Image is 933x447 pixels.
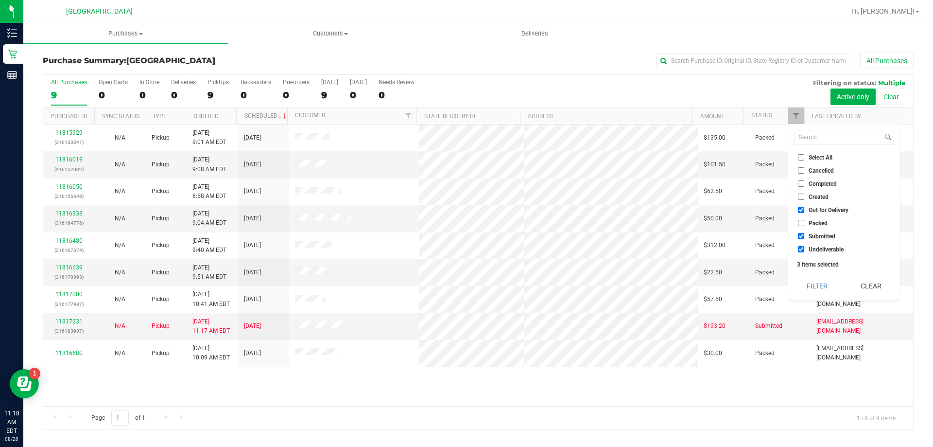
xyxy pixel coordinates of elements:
a: Type [153,113,167,120]
a: Scheduled [244,112,289,119]
span: Pickup [152,241,170,250]
div: All Purchases [51,79,87,86]
a: Status [751,112,772,119]
div: 0 [171,89,196,101]
a: 11816639 [55,264,83,271]
div: 3 items selected [797,261,891,268]
div: Open Carts [99,79,128,86]
span: Not Applicable [115,161,125,168]
button: Filter [794,275,841,297]
inline-svg: Reports [7,70,17,80]
span: Packed [755,133,775,143]
span: [GEOGRAPHIC_DATA] [126,56,215,65]
div: 0 [241,89,271,101]
button: N/A [115,214,125,223]
span: [EMAIL_ADDRESS][DOMAIN_NAME] [816,344,907,362]
span: Out for Delivery [809,207,848,213]
span: Not Applicable [115,350,125,357]
span: $135.00 [704,133,726,143]
span: Packed [755,187,775,196]
div: 9 [207,89,229,101]
span: [DATE] [244,295,261,304]
span: [EMAIL_ADDRESS][DOMAIN_NAME] [816,317,907,336]
div: 0 [139,89,159,101]
span: Undeliverable [809,247,844,252]
span: [DATE] 10:41 AM EDT [192,290,230,308]
a: Amount [700,113,725,120]
div: 9 [51,89,87,101]
span: Pickup [152,133,170,143]
div: [DATE] [350,79,367,86]
p: (316152032) [49,165,88,174]
button: N/A [115,349,125,358]
span: $57.50 [704,295,722,304]
input: Out for Delivery [798,207,804,213]
span: Purchases [23,29,228,38]
p: (316177987) [49,300,88,309]
span: $62.50 [704,187,722,196]
div: 0 [283,89,310,101]
a: Deliveries [432,23,637,44]
span: Submitted [755,322,782,331]
span: Cancelled [809,168,834,174]
a: Customers [228,23,432,44]
span: Select All [809,155,832,161]
span: [DATE] [244,349,261,358]
a: 11816019 [55,156,83,163]
span: [DATE] [244,268,261,277]
span: Completed [809,181,837,187]
div: 0 [99,89,128,101]
a: 11816050 [55,183,83,190]
a: 11816338 [55,210,83,217]
span: [DATE] 11:17 AM EDT [192,317,230,336]
button: N/A [115,268,125,277]
span: Not Applicable [115,188,125,195]
div: 9 [321,89,338,101]
span: [DATE] [244,214,261,223]
p: (316167374) [49,246,88,255]
p: (316183987) [49,326,88,336]
span: Pickup [152,295,170,304]
div: Deliveries [171,79,196,86]
span: [DATE] [244,241,261,250]
div: [DATE] [321,79,338,86]
button: All Purchases [860,53,914,69]
input: Undeliverable [798,246,804,252]
span: Packed [809,220,828,226]
iframe: Resource center [10,369,39,398]
span: Not Applicable [115,269,125,276]
span: [GEOGRAPHIC_DATA] [66,7,133,16]
button: Clear [847,275,894,297]
inline-svg: Retail [7,49,17,59]
input: Submitted [798,233,804,239]
span: Customers [228,29,432,38]
span: Pickup [152,187,170,196]
div: In Store [139,79,159,86]
span: Packed [755,241,775,250]
span: [DATE] 10:09 AM EDT [192,344,230,362]
span: [DATE] [244,187,261,196]
span: $22.50 [704,268,722,277]
a: 11817000 [55,291,83,298]
span: Pickup [152,349,170,358]
span: Packed [755,160,775,169]
span: Created [809,194,829,200]
input: Select All [798,154,804,161]
a: Sync Status [102,113,139,120]
span: Packed [755,214,775,223]
span: [DATE] 9:04 AM EDT [192,209,226,228]
button: N/A [115,187,125,196]
span: Not Applicable [115,215,125,222]
span: Not Applicable [115,322,125,329]
span: Packed [755,268,775,277]
span: [DATE] [244,322,261,331]
span: Multiple [878,79,905,87]
input: Packed [798,220,804,226]
a: 11816480 [55,237,83,244]
span: [DATE] 8:58 AM EDT [192,182,226,201]
button: Active only [830,89,876,105]
inline-svg: Inventory [7,28,17,38]
input: Created [798,194,804,200]
a: 11815929 [55,129,83,136]
span: Pickup [152,214,170,223]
